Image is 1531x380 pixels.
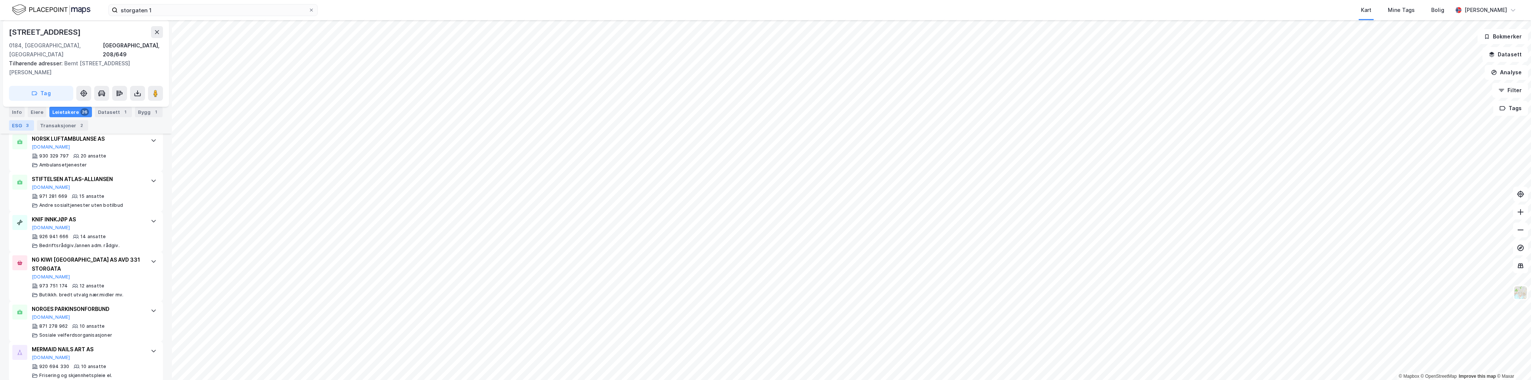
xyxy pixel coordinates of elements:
div: 26 [80,108,89,116]
div: Bygg [135,107,163,117]
button: [DOMAIN_NAME] [32,314,70,320]
div: MERMAID NAILS ART AS [32,345,143,354]
div: NG KIWI [GEOGRAPHIC_DATA] AS AVD 331 STORGATA [32,255,143,273]
div: Transaksjoner [37,120,88,131]
button: Tags [1493,101,1528,116]
div: 1 [152,108,160,116]
div: Butikkh. bredt utvalg nær.midler mv. [39,292,123,298]
div: Eiere [28,107,46,117]
div: Sosiale velferdsorganisasjoner [39,332,112,338]
div: 2 [78,122,85,129]
div: Mine Tags [1388,6,1415,15]
button: Bokmerker [1478,29,1528,44]
div: Leietakere [49,107,92,117]
div: 930 329 797 [39,153,69,159]
div: 3 [24,122,31,129]
button: Analyse [1485,65,1528,80]
div: 0184, [GEOGRAPHIC_DATA], [GEOGRAPHIC_DATA] [9,41,103,59]
div: NORSK LUFTAMBULANSE AS [32,134,143,143]
div: KNIF INNKJØP AS [32,215,143,224]
div: Bedriftsrådgiv./annen adm. rådgiv. [39,243,120,249]
button: [DOMAIN_NAME] [32,144,70,150]
div: [STREET_ADDRESS] [9,26,82,38]
iframe: Chat Widget [1494,344,1531,380]
div: 20 ansatte [81,153,106,159]
div: 971 281 669 [39,193,67,199]
div: Info [9,107,25,117]
button: [DOMAIN_NAME] [32,184,70,190]
div: 1 [121,108,129,116]
div: 973 751 174 [39,283,68,289]
div: Bernt [STREET_ADDRESS][PERSON_NAME] [9,59,157,77]
button: Filter [1492,83,1528,98]
div: 10 ansatte [80,323,105,329]
div: 15 ansatte [79,193,104,199]
div: 14 ansatte [80,234,106,240]
div: Bolig [1431,6,1444,15]
div: 12 ansatte [80,283,104,289]
div: 10 ansatte [81,364,106,370]
div: 871 278 962 [39,323,68,329]
button: Datasett [1482,47,1528,62]
button: [DOMAIN_NAME] [32,274,70,280]
div: 926 941 666 [39,234,68,240]
div: Kontrollprogram for chat [1494,344,1531,380]
a: Improve this map [1459,374,1496,379]
div: [PERSON_NAME] [1464,6,1507,15]
div: [GEOGRAPHIC_DATA], 208/649 [103,41,163,59]
a: Mapbox [1399,374,1419,379]
div: Frisering og skjønnhetspleie el. [39,373,112,379]
div: NORGES PARKINSONFORBUND [32,305,143,314]
div: STIFTELSEN ATLAS-ALLIANSEN [32,175,143,184]
button: Tag [9,86,73,101]
div: Ambulansetjenester [39,162,87,168]
img: logo.f888ab2527a4732fd821a326f86c7f29.svg [12,3,90,16]
div: ESG [9,120,34,131]
input: Søk på adresse, matrikkel, gårdeiere, leietakere eller personer [118,4,308,16]
a: OpenStreetMap [1421,374,1457,379]
button: [DOMAIN_NAME] [32,225,70,231]
div: Andre sosialtjenester uten botilbud [39,202,123,208]
span: Tilhørende adresser: [9,60,64,66]
div: 920 694 330 [39,364,69,370]
button: [DOMAIN_NAME] [32,355,70,361]
div: Kart [1361,6,1371,15]
img: Z [1513,286,1528,300]
div: Datasett [95,107,132,117]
